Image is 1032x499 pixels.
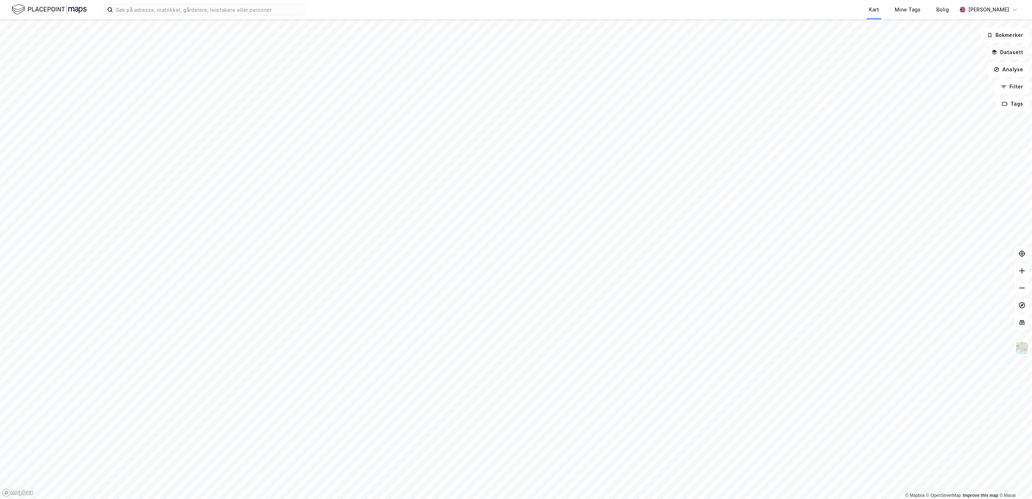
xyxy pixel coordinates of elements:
a: Improve this map [963,493,998,498]
div: [PERSON_NAME] [968,5,1009,14]
button: Tags [996,97,1029,111]
button: Bokmerker [981,28,1029,42]
input: Søk på adresse, matrikkel, gårdeiere, leietakere eller personer [113,4,304,15]
img: Z [1015,341,1029,355]
button: Analyse [988,62,1029,77]
button: Filter [995,80,1029,94]
div: Bolig [936,5,949,14]
a: Mapbox [905,493,925,498]
button: Datasett [985,45,1029,59]
iframe: Chat Widget [996,465,1032,499]
a: Mapbox homepage [2,489,34,497]
div: Mine Tags [895,5,921,14]
img: logo.f888ab2527a4732fd821a326f86c7f29.svg [11,3,87,16]
div: Kontrollprogram for chat [996,465,1032,499]
a: OpenStreetMap [926,493,961,498]
div: Kart [869,5,879,14]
